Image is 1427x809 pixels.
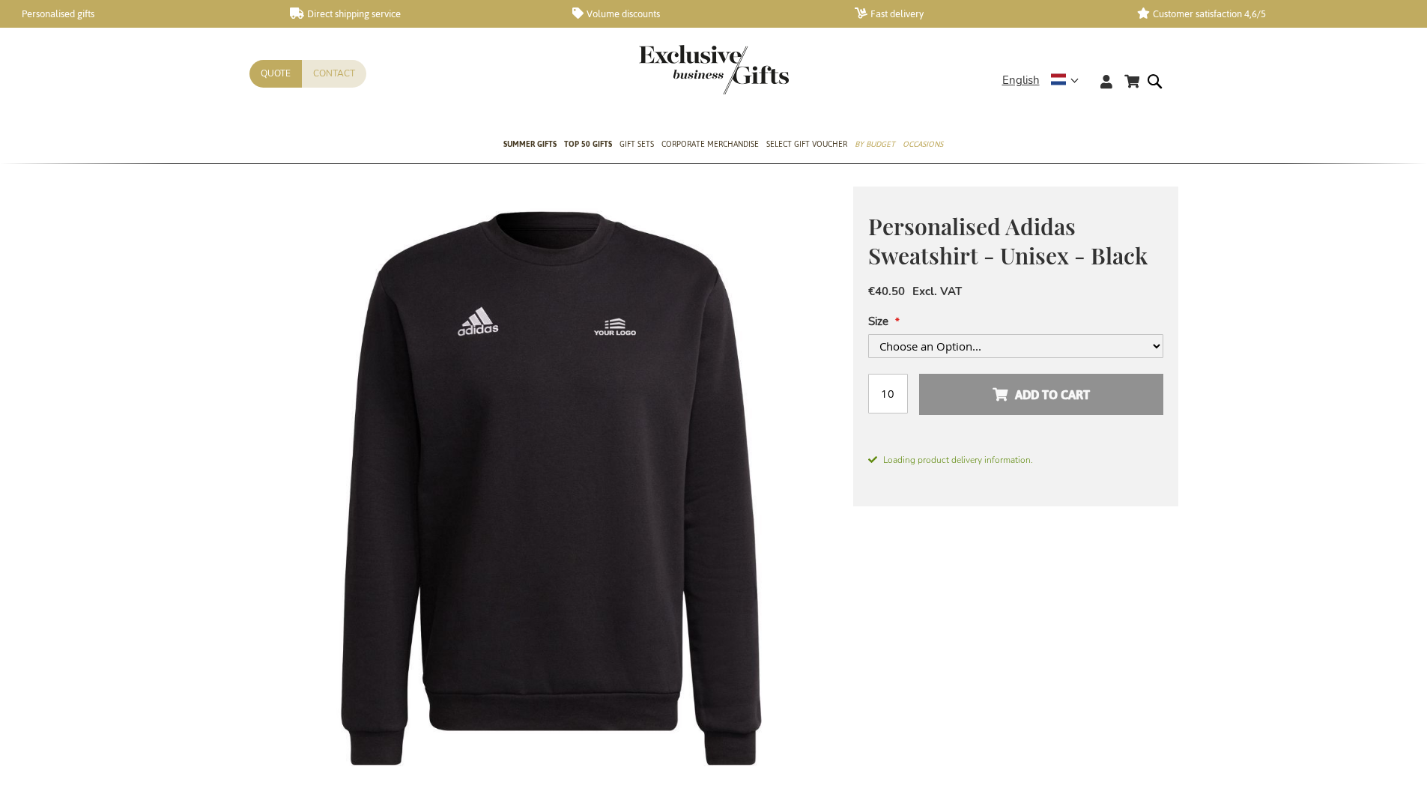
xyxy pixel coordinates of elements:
[503,127,557,164] a: Summer Gifts
[868,314,888,329] span: Size
[290,7,548,20] a: Direct shipping service
[639,45,714,94] a: store logo
[572,7,831,20] a: Volume discounts
[661,127,759,164] a: Corporate Merchandise
[249,60,302,88] a: Quote
[302,60,366,88] a: Contact
[619,136,654,152] span: Gift Sets
[619,127,654,164] a: Gift Sets
[868,284,905,299] span: €40.50
[868,374,908,413] input: Qty
[868,453,1163,467] span: Loading product delivery information.
[639,45,789,94] img: Exclusive Business gifts logo
[661,136,759,152] span: Corporate Merchandise
[564,127,612,164] a: TOP 50 Gifts
[855,7,1113,20] a: Fast delivery
[1137,7,1396,20] a: Customer satisfaction 4,6/5
[855,127,895,164] a: By Budget
[7,7,266,20] a: Personalised gifts
[903,127,943,164] a: Occasions
[503,136,557,152] span: Summer Gifts
[766,127,847,164] a: Select Gift Voucher
[564,136,612,152] span: TOP 50 Gifts
[249,187,853,790] img: Personalised Adidas Sweatshirt - Unisex - Black
[903,136,943,152] span: Occasions
[868,211,1148,270] span: Personalised Adidas Sweatshirt - Unisex - Black
[855,136,895,152] span: By Budget
[912,284,962,299] span: Excl. VAT
[1002,72,1040,89] span: English
[766,136,847,152] span: Select Gift Voucher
